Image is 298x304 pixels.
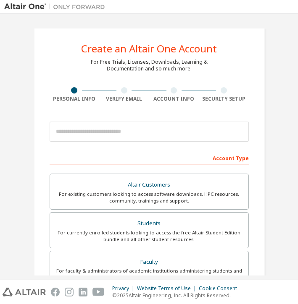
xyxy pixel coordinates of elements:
p: © 2025 Altair Engineering, Inc. All Rights Reserved. [112,292,242,299]
div: Cookie Consent [199,285,242,292]
div: Students [55,218,243,229]
div: For currently enrolled students looking to access the free Altair Student Edition bundle and all ... [55,229,243,243]
div: Faculty [55,256,243,268]
div: For existing customers looking to access software downloads, HPC resources, community, trainings ... [55,191,243,204]
div: Verify Email [99,96,149,102]
img: instagram.svg [65,288,74,296]
div: Website Terms of Use [137,285,199,292]
div: Create an Altair One Account [81,44,217,54]
div: Security Setup [199,96,249,102]
div: For Free Trials, Licenses, Downloads, Learning & Documentation and so much more. [91,59,208,72]
div: Account Type [50,151,249,164]
img: youtube.svg [92,288,105,296]
img: altair_logo.svg [3,288,46,296]
div: Personal Info [50,96,100,102]
img: facebook.svg [51,288,60,296]
img: Altair One [4,3,109,11]
div: Privacy [112,285,137,292]
div: Altair Customers [55,179,243,191]
div: Account Info [149,96,199,102]
div: For faculty & administrators of academic institutions administering students and accessing softwa... [55,268,243,281]
img: linkedin.svg [79,288,87,296]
